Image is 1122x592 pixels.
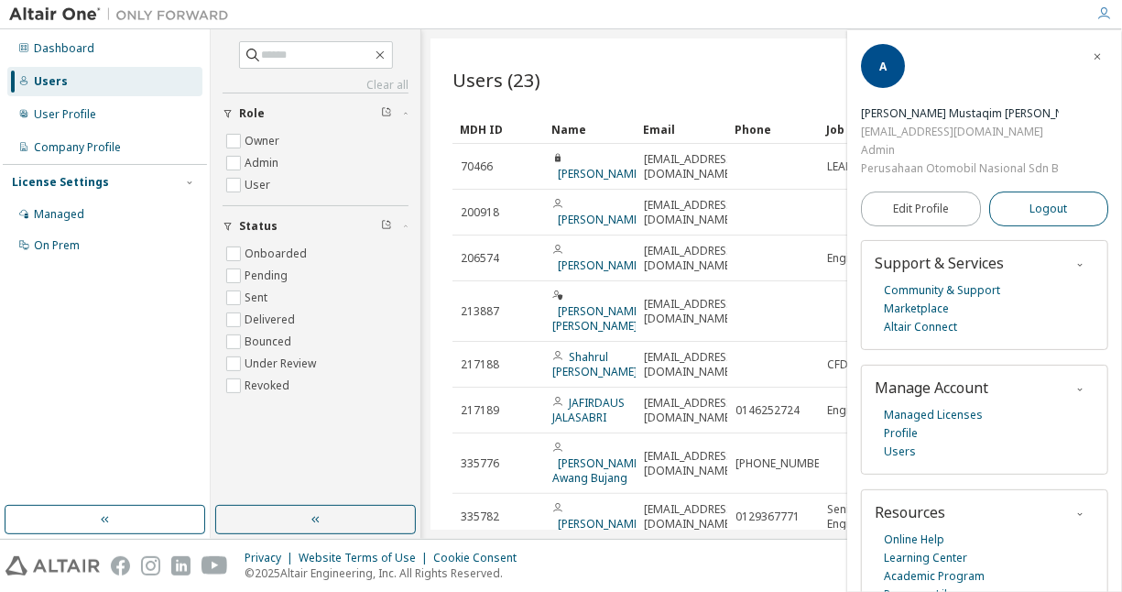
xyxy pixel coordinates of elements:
span: Senior Engineer [827,502,902,532]
span: 217189 [461,403,499,418]
a: Marketplace [884,300,949,318]
div: Managed [34,207,84,222]
label: Pending [245,265,291,287]
label: Revoked [245,375,293,397]
div: Website Terms of Use [299,551,433,565]
span: Clear filter [381,219,392,234]
a: Learning Center [884,549,967,567]
div: Cookie Consent [433,551,528,565]
span: Logout [1029,200,1067,218]
span: [EMAIL_ADDRESS][DOMAIN_NAME] [644,152,736,181]
a: [PERSON_NAME] Awang Bujang [552,455,643,486]
a: [PERSON_NAME] [PERSON_NAME] [552,303,643,334]
button: Status [223,206,408,247]
span: 70466 [461,159,493,174]
a: Community & Support [884,281,1000,300]
label: Under Review [245,353,320,375]
button: Role [223,93,408,134]
img: facebook.svg [111,556,130,576]
a: Managed Licenses [884,406,983,424]
span: 335782 [461,510,499,524]
span: [EMAIL_ADDRESS][DOMAIN_NAME] [644,449,736,478]
span: [EMAIL_ADDRESS][DOMAIN_NAME] [644,502,736,532]
div: License Settings [12,175,109,190]
div: Users [34,74,68,89]
button: Logout [989,192,1109,226]
span: Resources [875,502,945,522]
div: Email [643,115,720,144]
a: Profile [884,424,918,443]
a: Online Help [884,531,944,549]
a: Edit Profile [861,192,981,226]
img: instagram.svg [141,556,160,576]
div: Adam Fathi Mustaqim Ariff Azami [861,104,1059,123]
a: Clear all [223,78,408,93]
span: Clear filter [381,106,392,121]
label: Onboarded [245,243,310,265]
label: Bounced [245,331,295,353]
a: [PERSON_NAME] [558,516,643,532]
div: Dashboard [34,41,94,56]
span: [EMAIL_ADDRESS][DOMAIN_NAME] [644,244,736,273]
span: 213887 [461,304,499,319]
div: User Profile [34,107,96,122]
div: Perusahaan Otomobil Nasional Sdn Bhd [861,159,1059,178]
a: Users [884,443,916,461]
div: Name [551,115,628,144]
img: Altair One [9,5,238,24]
span: 0129367771 [735,510,800,524]
span: 335776 [461,456,499,471]
p: © 2025 Altair Engineering, Inc. All Rights Reserved. [245,565,528,581]
label: Sent [245,287,271,309]
span: Engineer [827,403,873,418]
span: Role [239,106,265,121]
span: [EMAIL_ADDRESS][DOMAIN_NAME] [644,198,736,227]
div: [EMAIL_ADDRESS][DOMAIN_NAME] [861,123,1059,141]
span: 0146252724 [735,403,800,418]
span: Users (23) [452,67,540,93]
label: Delivered [245,309,299,331]
span: Manage Account [875,378,988,398]
div: Admin [861,141,1059,159]
img: youtube.svg [202,556,228,576]
a: JAFIRDAUS JALASABRI [552,395,625,425]
span: 200918 [461,205,499,220]
span: LEAD [827,159,854,174]
span: [EMAIL_ADDRESS][DOMAIN_NAME] [644,297,736,326]
label: User [245,174,274,196]
a: [PERSON_NAME] [558,166,643,181]
span: Edit Profile [893,202,949,216]
div: Phone [735,115,812,144]
div: MDH ID [460,115,537,144]
span: CFD Engineer [827,357,897,372]
span: Support & Services [875,253,1004,273]
span: 217188 [461,357,499,372]
span: A [879,59,887,74]
span: Status [239,219,278,234]
div: On Prem [34,238,80,253]
label: Owner [245,130,283,152]
div: Privacy [245,551,299,565]
span: [EMAIL_ADDRESS][DOMAIN_NAME] [644,396,736,425]
a: [PERSON_NAME] [558,212,643,227]
span: 206574 [461,251,499,266]
label: Admin [245,152,282,174]
a: Shahrul [PERSON_NAME] [552,349,637,379]
div: Job Title [826,115,903,144]
span: [PHONE_NUMBER] [735,456,830,471]
img: linkedin.svg [171,556,191,576]
div: Company Profile [34,140,121,155]
img: altair_logo.svg [5,556,100,576]
a: Academic Program [884,567,985,586]
a: Altair Connect [884,318,957,336]
a: [PERSON_NAME] [558,258,643,273]
span: Engineer [827,251,873,266]
span: [EMAIL_ADDRESS][DOMAIN_NAME] [644,350,736,379]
